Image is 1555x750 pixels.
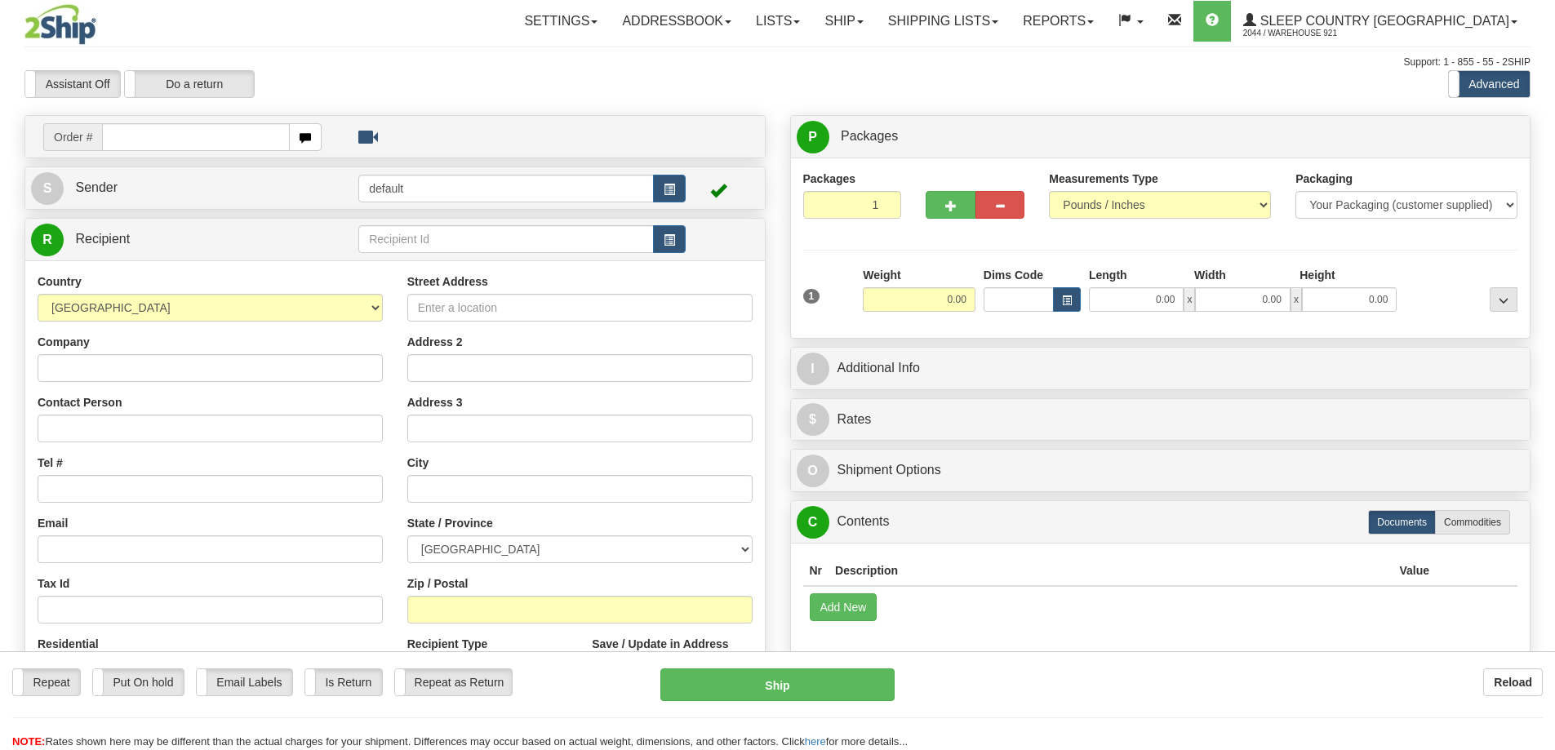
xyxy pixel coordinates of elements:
span: C [797,506,829,539]
label: Residential [38,636,99,652]
a: Reports [1011,1,1106,42]
label: Email [38,515,68,531]
span: Sender [75,180,118,194]
a: R Recipient [31,223,322,256]
span: 1 [803,289,820,304]
label: Do a return [125,71,254,97]
label: Measurements Type [1049,171,1158,187]
span: Sleep Country [GEOGRAPHIC_DATA] [1256,14,1509,28]
label: Advanced [1449,71,1530,97]
label: Packaging [1295,171,1353,187]
span: Packages [841,129,898,143]
span: $ [797,403,829,436]
a: OShipment Options [797,454,1525,487]
a: IAdditional Info [797,352,1525,385]
label: Repeat [13,669,80,695]
label: Assistant Off [25,71,120,97]
span: Order # [43,123,102,151]
label: Tel # [38,455,63,471]
button: Reload [1483,668,1543,696]
a: Shipping lists [876,1,1011,42]
span: 2044 / Warehouse 921 [1243,25,1366,42]
label: Tax Id [38,575,69,592]
div: Support: 1 - 855 - 55 - 2SHIP [24,55,1531,69]
label: Packages [803,171,856,187]
label: Recipient Type [407,636,488,652]
label: State / Province [407,515,493,531]
a: $Rates [797,403,1525,437]
th: Value [1393,556,1436,586]
input: Enter a location [407,294,753,322]
label: Repeat as Return [395,669,512,695]
label: Dims Code [984,267,1043,283]
label: Contact Person [38,394,122,411]
a: S Sender [31,171,358,205]
span: Recipient [75,232,130,246]
button: Add New [810,593,877,621]
label: Company [38,334,90,350]
span: P [797,121,829,153]
label: Save / Update in Address Book [592,636,752,668]
label: Is Return [305,669,382,695]
a: Sleep Country [GEOGRAPHIC_DATA] 2044 / Warehouse 921 [1231,1,1530,42]
label: Weight [863,267,900,283]
input: Recipient Id [358,225,654,253]
label: Length [1089,267,1127,283]
a: Lists [744,1,812,42]
label: Height [1300,267,1335,283]
a: Addressbook [610,1,744,42]
button: Ship [660,668,895,701]
label: Documents [1368,510,1436,535]
span: R [31,224,64,256]
span: O [797,455,829,487]
b: Reload [1494,676,1532,689]
th: Nr [803,556,829,586]
div: ... [1490,287,1517,312]
span: NOTE: [12,735,45,748]
span: x [1291,287,1302,312]
input: Sender Id [358,175,654,202]
a: here [805,735,826,748]
label: Country [38,273,82,290]
span: S [31,172,64,205]
label: Street Address [407,273,488,290]
a: Settings [512,1,610,42]
span: x [1184,287,1195,312]
label: Zip / Postal [407,575,469,592]
a: CContents [797,505,1525,539]
label: Email Labels [197,669,292,695]
label: City [407,455,429,471]
a: P Packages [797,120,1525,153]
img: logo2044.jpg [24,4,96,45]
span: I [797,353,829,385]
label: Put On hold [93,669,184,695]
label: Commodities [1435,510,1510,535]
a: Ship [812,1,875,42]
label: Address 3 [407,394,463,411]
label: Width [1194,267,1226,283]
th: Description [829,556,1393,586]
label: Address 2 [407,334,463,350]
